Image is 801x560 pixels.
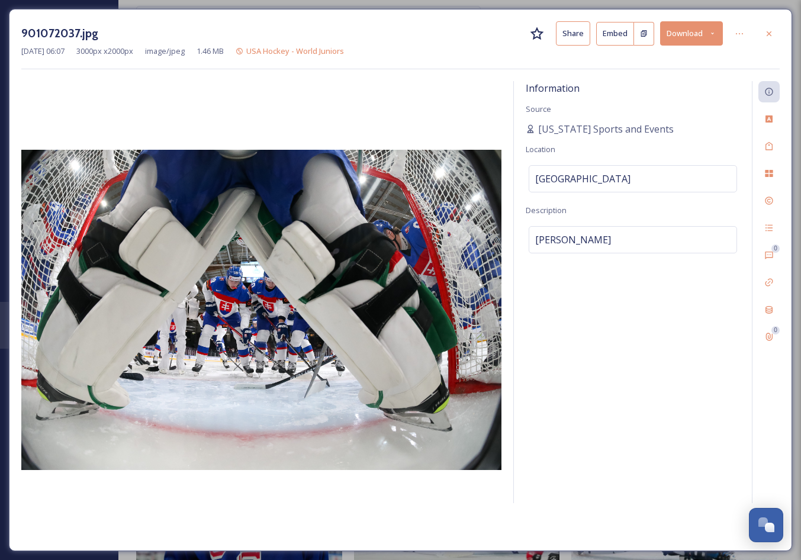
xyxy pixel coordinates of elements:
span: Location [526,144,555,155]
span: USA Hockey - World Juniors [246,46,344,56]
img: 5-wl-0997a6a2-2b0a-4b6a-80a5-aee784f71b90.jpg [21,150,501,470]
span: 3000 px x 2000 px [76,46,133,57]
span: 1.46 MB [197,46,224,57]
div: 0 [771,326,780,334]
h3: 901072037.jpg [21,25,98,42]
button: Download [660,21,723,46]
span: [DATE] 06:07 [21,46,65,57]
span: Information [526,82,580,95]
div: 0 [771,244,780,253]
span: image/jpeg [145,46,185,57]
span: [GEOGRAPHIC_DATA] [535,172,630,186]
span: [US_STATE] Sports and Events [538,122,674,136]
button: Share [556,21,590,46]
span: [PERSON_NAME] [535,233,611,247]
span: Source [526,104,551,114]
span: Description [526,205,567,215]
button: Open Chat [749,508,783,542]
button: Embed [596,22,634,46]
